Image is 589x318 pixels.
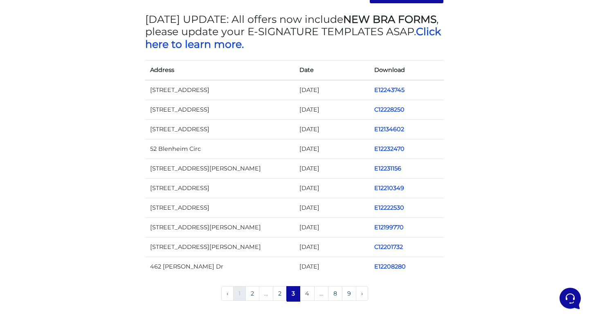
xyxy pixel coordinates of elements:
[145,257,294,277] td: 462 [PERSON_NAME] Dr
[59,88,115,95] span: Start a Conversation
[145,159,294,178] td: [STREET_ADDRESS][PERSON_NAME]
[145,179,294,198] td: [STREET_ADDRESS]
[132,46,151,52] a: See all
[129,59,151,66] p: 5 mo ago
[221,286,234,301] a: « Previous
[294,139,369,159] td: [DATE]
[7,243,57,262] button: Home
[127,254,137,262] p: Help
[374,263,406,270] a: E12208280
[300,286,315,301] a: 4
[145,237,294,257] td: [STREET_ADDRESS][PERSON_NAME]
[233,286,246,301] a: 1
[145,100,294,119] td: [STREET_ADDRESS]
[13,46,66,52] span: Your Conversations
[70,254,94,262] p: Messages
[294,159,369,178] td: [DATE]
[294,80,369,100] td: [DATE]
[145,13,444,50] h3: [DATE] UPDATE: All offers now include , please update your E-SIGNATURE TEMPLATES ASAP.
[145,218,294,237] td: [STREET_ADDRESS][PERSON_NAME]
[145,60,294,80] th: Address
[145,139,294,159] td: 52 Blenheim Circ
[245,286,259,301] a: 2
[374,224,404,231] a: E12199770
[342,286,356,301] a: 9
[294,218,369,237] td: [DATE]
[57,243,107,262] button: Messages
[34,59,124,67] span: Aura
[374,106,405,113] a: C12228250
[273,286,287,301] a: 2
[13,116,56,123] span: Find an Answer
[34,69,124,77] p: You: okay sounds good thank you.
[369,60,444,80] th: Download
[294,237,369,257] td: [DATE]
[145,25,441,50] a: Click here to learn more.
[18,134,134,142] input: Search for an Article...
[374,204,404,211] a: E12222530
[294,198,369,218] td: [DATE]
[145,80,294,100] td: [STREET_ADDRESS]
[145,119,294,139] td: [STREET_ADDRESS]
[286,286,300,301] span: 3
[294,119,369,139] td: [DATE]
[294,60,369,80] th: Date
[374,243,403,251] a: C12201732
[294,179,369,198] td: [DATE]
[356,286,368,301] a: Next »
[294,100,369,119] td: [DATE]
[10,56,154,80] a: AuraYou:okay sounds good thank you.5 mo ago
[328,286,342,301] a: 8
[343,13,436,25] strong: NEW BRA FORMS
[374,165,401,172] a: E12231156
[294,257,369,277] td: [DATE]
[25,254,38,262] p: Home
[558,286,582,311] iframe: Customerly Messenger Launcher
[374,184,404,192] a: E12210349
[145,198,294,218] td: [STREET_ADDRESS]
[13,83,151,100] button: Start a Conversation
[13,60,29,76] img: dark
[374,86,405,94] a: E12243745
[374,145,405,152] a: E12232470
[374,125,404,133] a: E12134602
[107,243,157,262] button: Help
[102,116,151,123] a: Open Help Center
[7,7,137,33] h2: Hello [PERSON_NAME] 👋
